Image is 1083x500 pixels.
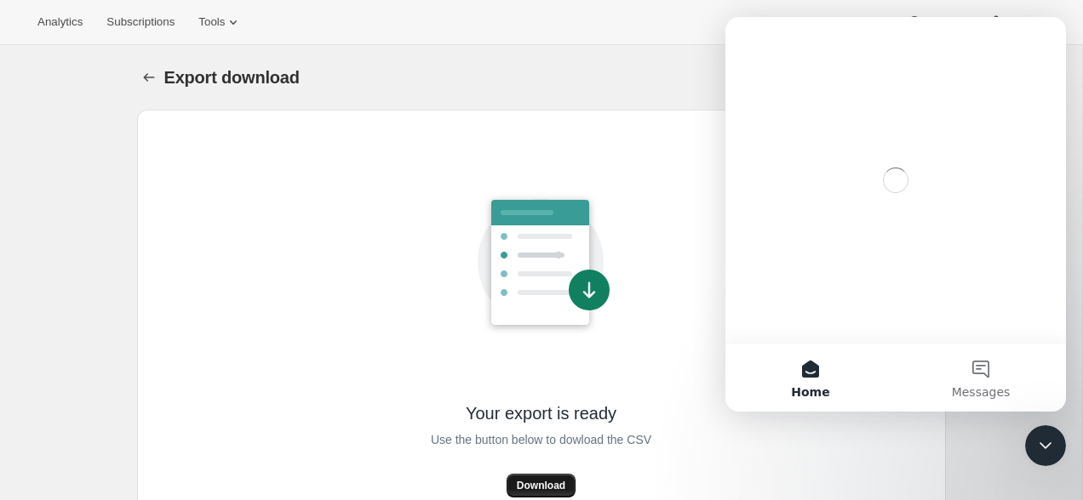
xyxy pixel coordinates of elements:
[896,10,973,34] button: Help
[507,474,576,497] button: Download
[977,10,1056,34] button: Settings
[96,10,185,34] button: Subscriptions
[137,65,161,89] button: Export download
[188,10,252,34] button: Tools
[923,15,946,29] span: Help
[164,68,300,87] span: Export download
[198,15,225,29] span: Tools
[725,17,1066,412] iframe: Intercom live chat
[466,402,616,424] span: Your export is ready
[1005,15,1046,29] span: Settings
[1025,425,1066,466] iframe: Intercom live chat
[106,15,175,29] span: Subscriptions
[37,15,83,29] span: Analytics
[517,479,565,492] span: Download
[27,10,93,34] button: Analytics
[431,429,651,450] span: Use the button below to dowload the CSV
